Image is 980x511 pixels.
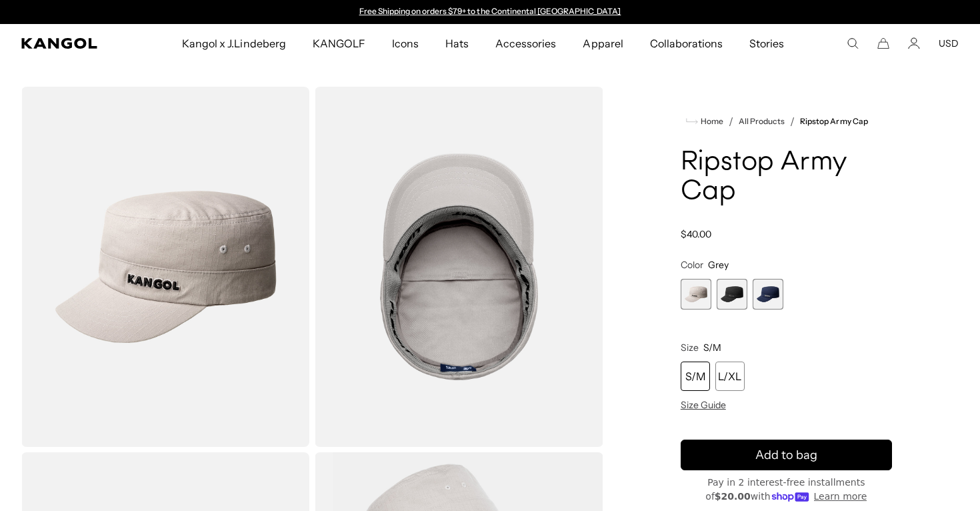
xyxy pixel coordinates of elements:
a: Stories [736,24,797,63]
li: / [785,113,795,129]
a: Home [686,115,723,127]
span: S/M [703,342,721,354]
a: Kangol x J.Lindeberg [169,24,299,63]
a: Collaborations [637,24,736,63]
span: Size [681,342,699,354]
span: Accessories [495,24,556,63]
nav: breadcrumbs [681,113,892,129]
button: Add to bag [681,440,892,470]
span: Size Guide [681,399,726,411]
button: Cart [877,37,889,49]
div: 1 of 2 [353,7,627,17]
slideshow-component: Announcement bar [353,7,627,17]
div: 3 of 3 [753,279,783,310]
span: KANGOLF [313,24,365,63]
div: L/XL [715,362,745,391]
a: Apparel [569,24,636,63]
span: Grey [708,259,729,271]
img: color-grey [315,87,603,447]
button: USD [939,37,959,49]
a: Icons [379,24,432,63]
label: Black [717,279,747,310]
span: Add to bag [755,446,817,464]
label: Grey [681,279,711,310]
summary: Search here [847,37,859,49]
span: Color [681,259,703,271]
div: Announcement [353,7,627,17]
span: Icons [392,24,419,63]
a: Account [908,37,920,49]
a: Accessories [482,24,569,63]
a: All Products [739,117,785,126]
a: Ripstop Army Cap [800,117,867,126]
img: color-grey [21,87,309,447]
div: S/M [681,362,710,391]
span: Home [698,117,723,126]
a: Free Shipping on orders $79+ to the Continental [GEOGRAPHIC_DATA] [359,6,621,16]
div: 2 of 3 [717,279,747,310]
span: Collaborations [650,24,723,63]
span: Kangol x J.Lindeberg [182,24,286,63]
span: Apparel [583,24,623,63]
span: Hats [445,24,469,63]
a: KANGOLF [299,24,379,63]
h1: Ripstop Army Cap [681,148,892,207]
a: Hats [432,24,482,63]
span: Stories [749,24,784,63]
div: 1 of 3 [681,279,711,310]
span: $40.00 [681,228,711,240]
a: Kangol [21,38,119,49]
label: Navy [753,279,783,310]
li: / [723,113,733,129]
